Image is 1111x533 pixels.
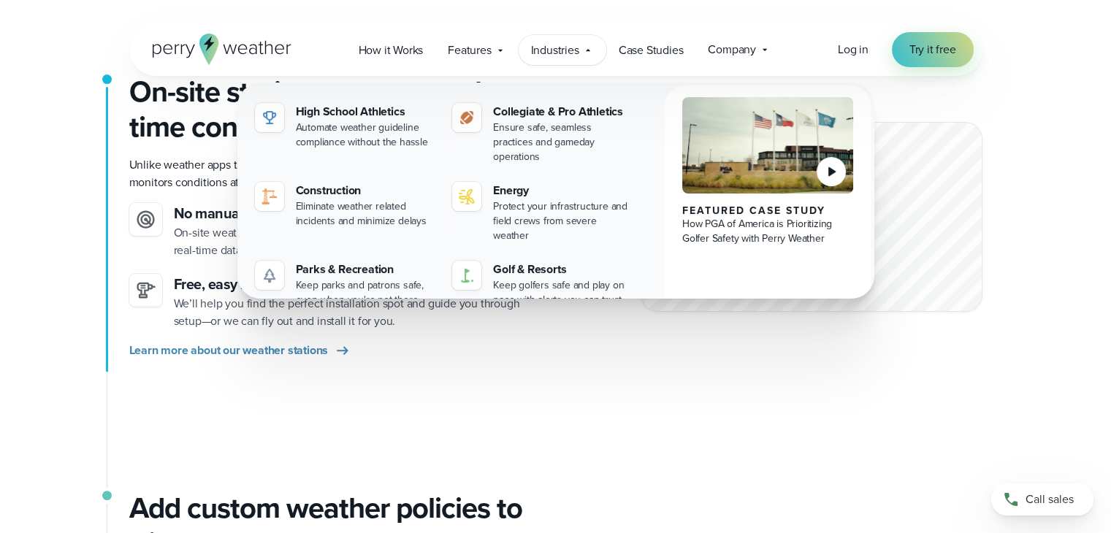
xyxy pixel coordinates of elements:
h3: Free, easy installation [174,274,544,295]
img: noun-crane-7630938-1@2x.svg [261,188,278,205]
div: Energy [493,182,633,199]
span: How it Works [359,42,424,59]
h3: No manual readings required [174,203,544,224]
a: High School Athletics Automate weather guideline compliance without the hassle [249,97,441,156]
div: Keep parks and patrons safe, even when you're not there [296,278,435,307]
div: Construction [296,182,435,199]
img: parks-icon-grey.svg [261,266,278,284]
div: Featured Case Study [682,205,854,217]
a: Construction Eliminate weather related incidents and minimize delays [249,176,441,234]
a: Log in [838,41,868,58]
div: Golf & Resorts [493,261,633,278]
span: Try it free [909,41,956,58]
img: golf-iconV2.svg [458,266,476,284]
div: Keep golfers safe and play on pace with alerts you can trust [493,278,633,307]
a: Energy Protect your infrastructure and field crews from severe weather [446,176,638,249]
h2: On-site stations capture real-time conditions [129,74,544,145]
a: Golf & Resorts Keep golfers safe and play on pace with alerts you can trust [446,255,638,313]
span: Learn more about our weather stations [129,342,329,359]
p: We’ll help you find the perfect installation spot and guide you through setup—or we can fly out a... [174,295,544,330]
div: Automate weather guideline compliance without the hassle [296,120,435,150]
span: Industries [531,42,579,59]
div: Parks & Recreation [296,261,435,278]
img: energy-icon@2x-1.svg [458,188,476,205]
span: Call sales [1026,491,1074,508]
span: Features [448,42,491,59]
a: Case Studies [606,35,696,65]
a: Try it free [892,32,974,67]
div: Collegiate & Pro Athletics [493,103,633,120]
div: High School Athletics [296,103,435,120]
div: How PGA of America is Prioritizing Golfer Safety with Perry Weather [682,217,854,246]
a: How it Works [346,35,436,65]
img: PGA of America, Frisco Campus [682,97,854,193]
div: Protect your infrastructure and field crews from severe weather [493,199,633,243]
div: Ensure safe, seamless practices and gameday operations [493,120,633,164]
a: Collegiate & Pro Athletics Ensure safe, seamless practices and gameday operations [446,97,638,170]
a: Learn more about our weather stations [129,342,352,359]
div: Eliminate weather related incidents and minimize delays [296,199,435,229]
p: On-site weather station automatically track weather conditions delivering real-time data to the P... [174,224,544,259]
img: proathletics-icon@2x-1.svg [458,109,476,126]
span: Case Studies [619,42,684,59]
a: PGA of America, Frisco Campus Featured Case Study How PGA of America is Prioritizing Golfer Safet... [665,85,871,325]
p: Unlike weather apps that rely on distant data, your dedicated Perry Weather station monitors cond... [129,156,544,191]
a: Parks & Recreation Keep parks and patrons safe, even when you're not there [249,255,441,313]
img: highschool-icon.svg [261,109,278,126]
a: Call sales [991,483,1093,515]
span: Company [708,41,756,58]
